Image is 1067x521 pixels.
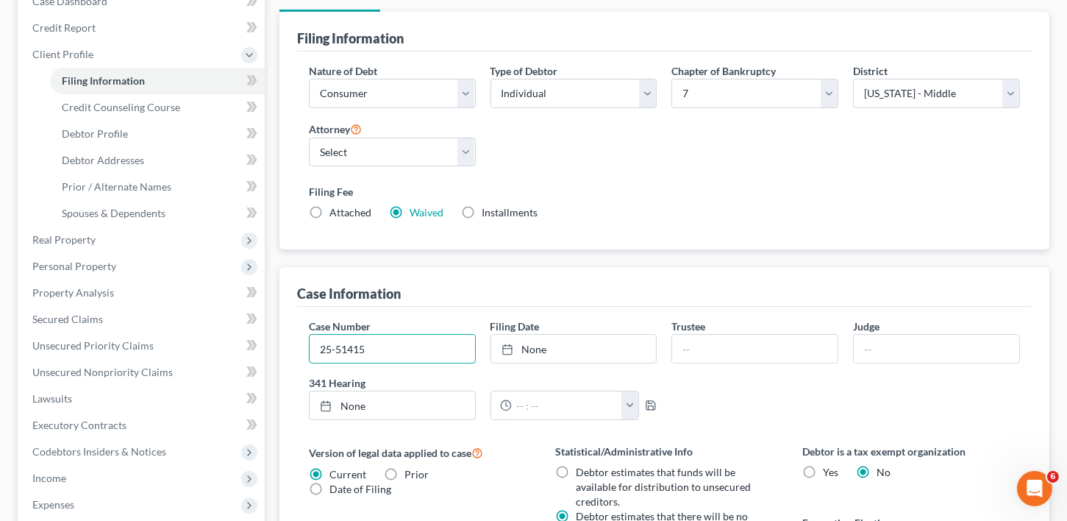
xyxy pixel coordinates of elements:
[50,147,265,174] a: Debtor Addresses
[62,101,180,113] span: Credit Counseling Course
[309,319,371,334] label: Case Number
[329,206,371,219] span: Attached
[50,68,265,94] a: Filing Information
[62,154,144,166] span: Debtor Addresses
[310,391,475,419] a: None
[577,466,752,508] span: Debtor estimates that funds will be available for distribution to unsecured creditors.
[21,412,265,439] a: Executory Contracts
[329,483,391,495] span: Date of Filing
[62,127,128,140] span: Debtor Profile
[21,386,265,412] a: Lawsuits
[490,319,540,334] label: Filing Date
[32,392,72,405] span: Lawsuits
[32,498,74,511] span: Expenses
[309,184,1020,199] label: Filing Fee
[50,174,265,200] a: Prior / Alternate Names
[21,333,265,359] a: Unsecured Priority Claims
[21,280,265,306] a: Property Analysis
[32,445,166,458] span: Codebtors Insiders & Notices
[21,15,265,41] a: Credit Report
[32,313,103,325] span: Secured Claims
[853,319,879,334] label: Judge
[309,444,527,461] label: Version of legal data applied to case
[410,206,443,219] a: Waived
[32,233,96,246] span: Real Property
[50,121,265,147] a: Debtor Profile
[404,468,429,481] span: Prior
[309,63,377,79] label: Nature of Debt
[32,260,116,272] span: Personal Property
[309,120,362,138] label: Attorney
[32,339,154,352] span: Unsecured Priority Claims
[512,391,622,419] input: -- : --
[21,306,265,333] a: Secured Claims
[854,335,1019,363] input: --
[672,335,838,363] input: --
[877,466,891,478] span: No
[32,286,114,299] span: Property Analysis
[823,466,838,478] span: Yes
[62,180,171,193] span: Prior / Alternate Names
[32,419,126,431] span: Executory Contracts
[1047,471,1059,483] span: 6
[490,63,558,79] label: Type of Debtor
[21,359,265,386] a: Unsecured Nonpriority Claims
[491,335,657,363] a: None
[50,94,265,121] a: Credit Counseling Course
[50,200,265,227] a: Spouses & Dependents
[671,319,705,334] label: Trustee
[62,207,165,219] span: Spouses & Dependents
[310,335,475,363] input: Enter case number...
[671,63,776,79] label: Chapter of Bankruptcy
[62,74,145,87] span: Filing Information
[853,63,888,79] label: District
[32,48,93,60] span: Client Profile
[1017,471,1052,506] iframe: Intercom live chat
[297,29,404,47] div: Filing Information
[556,444,774,459] label: Statistical/Administrative Info
[301,375,665,391] label: 341 Hearing
[32,366,173,378] span: Unsecured Nonpriority Claims
[32,21,96,34] span: Credit Report
[802,444,1020,459] label: Debtor is a tax exempt organization
[297,285,401,302] div: Case Information
[329,468,366,481] span: Current
[482,206,538,219] span: Installments
[32,472,66,484] span: Income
